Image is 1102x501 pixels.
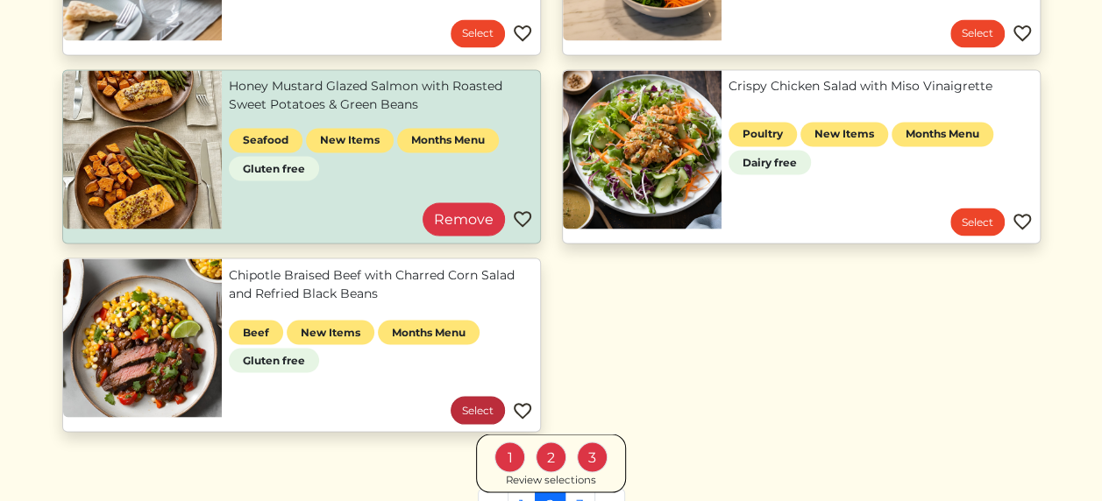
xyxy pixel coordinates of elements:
a: Crispy Chicken Salad with Miso Vinaigrette [729,77,1033,95]
a: Select [451,19,505,47]
div: 2 [536,441,566,472]
img: Favorite menu item [512,208,533,229]
img: Favorite menu item [512,23,533,44]
img: Favorite menu item [512,400,533,421]
a: 1 2 3 Review selections [476,434,626,492]
a: Select [950,208,1005,236]
a: Select [451,396,505,424]
img: Favorite menu item [1012,23,1033,44]
a: Chipotle Braised Beef with Charred Corn Salad and Refried Black Beans [229,265,533,302]
img: Favorite menu item [1012,211,1033,232]
a: Remove [423,202,505,236]
a: Select [950,19,1005,47]
div: Review selections [506,472,596,488]
a: Honey Mustard Glazed Salmon with Roasted Sweet Potatoes & Green Beans [229,77,533,114]
div: 1 [494,441,525,472]
div: 3 [577,441,608,472]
